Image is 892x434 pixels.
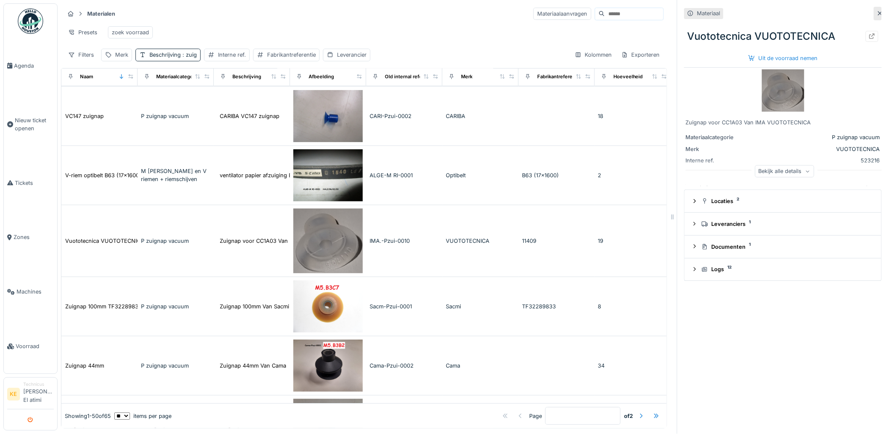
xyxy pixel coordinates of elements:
div: P zuignap vacuum [141,112,210,120]
div: Zuignap 100mm Van Sacmi [220,302,289,310]
div: Merk [686,145,749,153]
div: Vuototecnica VUOTOTECNICA [65,237,144,245]
div: Locaties [701,197,871,205]
strong: of 2 [624,412,633,420]
img: Vuototecnica VUOTOTECNICA [762,69,804,112]
div: M [PERSON_NAME] en V riemen + riemschijven [141,167,210,183]
a: KE Technicus[PERSON_NAME] El atimi [7,381,54,409]
a: Voorraad [4,319,57,374]
span: Machines [17,288,54,296]
div: Beschrijving [232,73,261,80]
summary: Locaties2 [688,193,878,209]
img: V-riem optibelt B63 (17x1600) [293,149,363,201]
img: Badge_color-CXgf-gQk.svg [18,8,43,34]
span: Voorraad [16,342,54,350]
div: Leveranciers [701,220,871,228]
div: Naam [80,73,93,80]
div: Materiaalcategorie [686,133,749,141]
span: Nieuw ticket openen [15,116,54,132]
div: P zuignap vacuum [141,237,210,245]
summary: Leveranciers1 [688,216,878,232]
li: KE [7,388,20,401]
div: Cama [446,362,515,370]
div: Zuignap 44mm [65,362,104,370]
div: Merk [461,73,472,80]
div: Zuignap 100mm TF32289833 [65,302,142,310]
span: Tickets [15,179,54,187]
div: Zuignap 44mm Van Cama [220,362,286,370]
div: Merk [115,51,128,59]
div: 11409 [522,237,591,245]
div: ALGE-M RI-0001 [370,171,439,179]
div: Showing 1 - 50 of 65 [65,412,111,420]
div: Fabrikantreferentie [537,73,581,80]
div: 523216 [753,157,880,165]
span: : zuig [181,52,197,58]
div: Fabrikantreferentie [267,51,316,59]
div: Old internal reference [385,73,436,80]
div: P zuignap vacuum [141,302,210,310]
div: Uit de voorraad nemen [745,52,821,64]
summary: Logs12 [688,262,878,277]
div: Beschrijving [149,51,197,59]
div: B63 (17x1600) [522,171,591,179]
div: P zuignap vacuum [141,362,210,370]
div: TF32289833 [522,302,591,310]
div: Materiaalcategorie [156,73,199,80]
div: Sacm-Pzui-0001 [370,302,439,310]
div: Materiaalaanvragen [533,8,591,20]
span: Agenda [14,62,54,70]
div: Materiaal [697,9,721,17]
div: zoek voorraad [112,28,149,36]
div: CARI-Pzui-0002 [370,112,439,120]
div: Logs [701,265,871,273]
a: Zones [4,210,57,265]
div: Technicus [23,381,54,387]
div: 19 [598,237,668,245]
a: Nieuw ticket openen [4,93,57,156]
li: [PERSON_NAME] El atimi [23,381,54,407]
div: Optibelt [446,171,515,179]
div: Hoeveelheid [613,73,643,80]
div: items per page [114,412,171,420]
div: IMA.-Pzui-0010 [370,237,439,245]
div: Vuototecnica VUOTOTECNICA [684,25,882,47]
div: Page [529,412,542,420]
div: P zuignap vacuum [753,133,880,141]
div: Zuignap voor CC1A03 Van IMA VUOTOTECNICA [220,237,345,245]
div: CARIBA [446,112,515,120]
div: Sacmi [446,302,515,310]
div: Exporteren [618,49,664,61]
div: VC147 zuignap [65,112,104,120]
div: 2 [598,171,668,179]
a: Machines [4,264,57,319]
div: Documenten [701,243,871,251]
div: VUOTOTECNICA [753,145,880,153]
img: Zuignap 100mm TF32289833 [293,280,363,332]
div: Cama-Pzui-0002 [370,362,439,370]
strong: Materialen [84,10,119,18]
img: VC147 zuignap [293,90,363,142]
div: 34 [598,362,668,370]
div: VUOTOTECNICA [446,237,515,245]
div: 8 [598,302,668,310]
div: Interne ref. [218,51,246,59]
a: Agenda [4,38,57,93]
div: Zuignap voor CC1A03 Van IMA VUOTOTECNICA [686,118,880,126]
div: CARIBA VC147 zuignap [220,112,279,120]
img: Vuototecnica VUOTOTECNICA [293,209,363,274]
summary: Documenten1 [688,239,878,255]
div: V-riem optibelt B63 (17x1600) [65,171,141,179]
a: Tickets [4,156,57,210]
div: Presets [64,26,101,38]
div: Leverancier [337,51,367,59]
img: Zuignap 44mm [293,340,363,392]
div: ventilator papier afzuiging B1640 LD Optibelt -... [220,171,344,179]
div: Afbeelding [309,73,334,80]
div: Filters [64,49,98,61]
div: Kolommen [571,49,616,61]
div: Bekijk alle details [755,165,815,177]
div: Interne ref. [686,157,749,165]
div: 18 [598,112,668,120]
span: Zones [14,233,54,241]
